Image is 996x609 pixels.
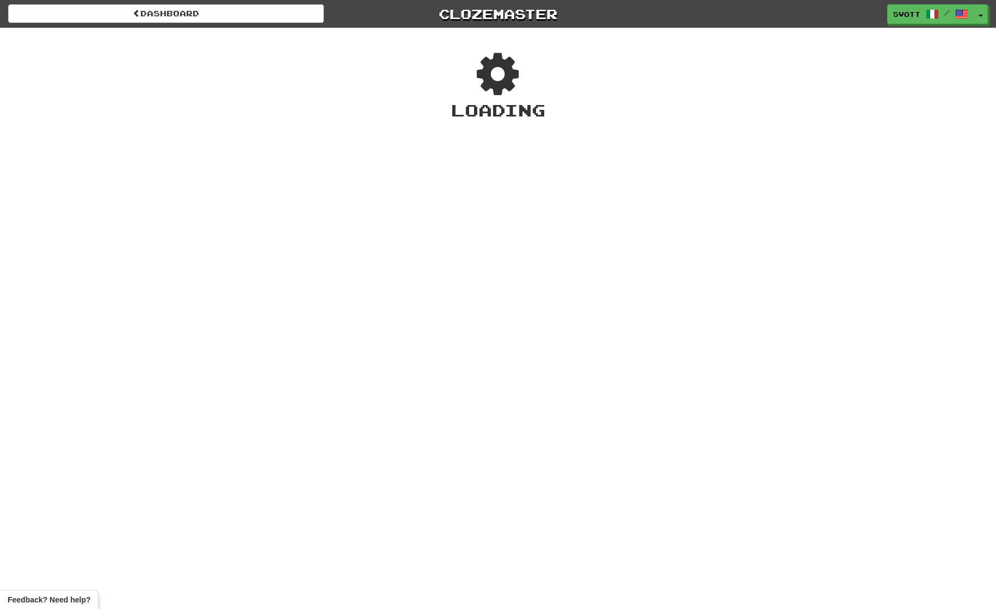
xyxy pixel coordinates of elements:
[8,594,90,605] span: Open feedback widget
[893,9,920,19] span: svott
[340,4,656,23] a: Clozemaster
[887,4,974,24] a: svott /
[8,4,324,23] a: Dashboard
[944,9,950,16] span: /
